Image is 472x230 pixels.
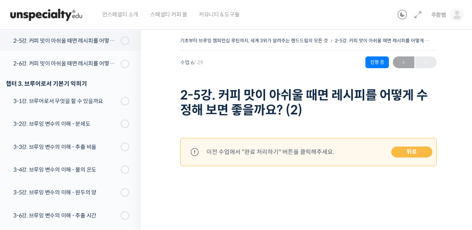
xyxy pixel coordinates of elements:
[13,211,118,220] div: 3-6강. 브루잉 변수의 이해 - 추출 시간
[180,88,437,118] h1: 2-5강. 커피 맛이 아쉬울 때면 레시피를 어떻게 수정해 보면 좋을까요? (2)
[13,120,118,128] div: 3-2강. 브루잉 변수의 이해 - 분쇄도
[393,57,414,68] span: ←
[180,38,328,43] a: 기초부터 브루잉 챔피언십 루틴까지, 세계 3위가 알려주는 핸드드립의 모든 것
[2,165,52,185] a: 홈
[13,36,118,45] div: 2-5강. 커피 맛이 아쉬울 때면 레시피를 어떻게 수정해 보면 좋을까요? (2)
[194,59,203,66] span: / 29
[391,147,432,158] a: 뒤로
[180,60,203,65] span: 수업 6
[13,143,118,151] div: 3-3강. 브루잉 변수의 이해 - 추출 비율
[101,165,150,185] a: 설정
[393,56,414,68] a: ←이전
[13,97,118,105] div: 3-1강. 브루어로서 무엇을 할 수 있을까요
[431,11,446,18] span: 주황뱀
[72,177,81,183] span: 대화
[6,78,129,89] div: 챕터 3. 브루어로서 기본기 익히기
[25,177,29,183] span: 홈
[121,177,130,183] span: 설정
[13,165,118,174] div: 3-4강. 브루잉 변수의 이해 - 물의 온도
[365,56,389,68] div: 진행 중
[206,147,334,157] div: 이전 수업에서 "완료 처리하기" 버튼을 클릭해주세요.
[13,59,118,68] div: 2-6강. 커피 맛이 아쉬울 때면 레시피를 어떻게 수정해 보면 좋을까요? (3)
[13,188,118,197] div: 3-5강. 브루잉 변수의 이해 - 원두의 양
[52,165,101,185] a: 대화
